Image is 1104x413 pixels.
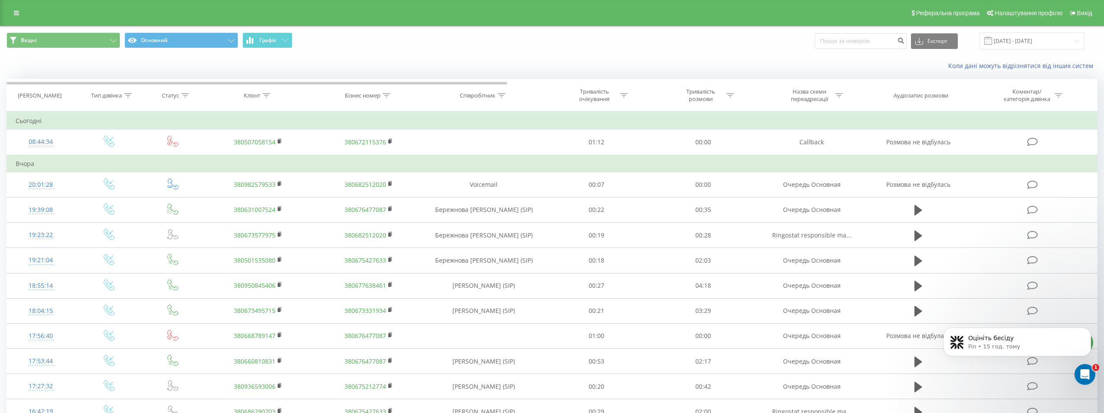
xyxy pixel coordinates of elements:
span: Вихід [1077,10,1092,16]
div: 08:44:34 [16,133,66,150]
div: Клієнт [244,92,260,99]
a: 380677638461 [344,281,386,289]
td: [PERSON_NAME] (SIP) [424,374,544,399]
iframe: Intercom live chat [1075,364,1095,385]
div: 18:55:14 [16,277,66,294]
div: Назва схеми переадресації [786,88,833,103]
td: Voicemail [424,172,544,197]
td: Сьогодні [7,112,1097,130]
a: 380936593006 [234,382,275,390]
td: 02:03 [650,248,756,273]
div: 17:53:44 [16,353,66,370]
span: Вхідні [21,37,36,44]
td: Очередь Основная [756,273,867,298]
td: Очередь Основная [756,248,867,273]
a: 380673577975 [234,231,275,239]
div: 17:27:32 [16,378,66,395]
a: 380631007524 [234,205,275,214]
div: Статус [162,92,179,99]
div: Аудіозапис розмови [894,92,948,99]
a: 380982579533 [234,180,275,189]
a: 380668789147 [234,332,275,340]
a: 380675427633 [344,256,386,264]
td: 00:18 [544,248,650,273]
input: Пошук за номером [815,33,907,49]
button: Основний [124,33,238,48]
span: Реферальна програма [916,10,980,16]
td: Бережнова [PERSON_NAME] (SIP) [424,197,544,222]
a: 380682512020 [344,231,386,239]
a: 380676477087 [344,357,386,365]
td: Очередь Основная [756,298,867,323]
td: Очередь Основная [756,323,867,348]
a: Коли дані можуть відрізнятися вiд інших систем [948,62,1097,70]
span: Розмова не відбулась [886,332,950,340]
a: 380501535080 [234,256,275,264]
button: Експорт [911,33,958,49]
button: Графік [242,33,292,48]
td: 01:00 [544,323,650,348]
td: Очередь Основная [756,374,867,399]
a: 380676477087 [344,332,386,340]
div: 19:23:22 [16,227,66,244]
span: Розмова не відбулась [886,138,950,146]
a: 380672115376 [344,138,386,146]
td: [PERSON_NAME] (SIP) [424,349,544,374]
td: 00:28 [650,223,756,248]
td: 03:29 [650,298,756,323]
td: 00:20 [544,374,650,399]
a: 380676477087 [344,205,386,214]
div: 19:39:08 [16,202,66,218]
td: Бережнова [PERSON_NAME] (SIP) [424,223,544,248]
td: Бережнова [PERSON_NAME] (SIP) [424,248,544,273]
td: Очередь Основная [756,172,867,197]
iframe: Intercom notifications повідомлення [930,309,1104,390]
td: 00:00 [650,323,756,348]
a: 380507058154 [234,138,275,146]
span: Налаштування профілю [995,10,1062,16]
span: 1 [1092,364,1099,371]
button: Вхідні [7,33,120,48]
span: Ringostat responsible ma... [772,231,852,239]
a: 380950845406 [234,281,275,289]
a: 380660810831 [234,357,275,365]
div: 18:04:15 [16,302,66,319]
td: 00:00 [650,172,756,197]
span: Графік [259,37,276,43]
td: 00:53 [544,349,650,374]
a: 380675212774 [344,382,386,390]
td: 00:00 [650,130,756,155]
a: 380673495715 [234,306,275,315]
a: 380673331934 [344,306,386,315]
td: 00:42 [650,374,756,399]
div: 20:01:28 [16,176,66,193]
td: [PERSON_NAME] (SIP) [424,273,544,298]
td: Очередь Основная [756,349,867,374]
td: 00:07 [544,172,650,197]
td: Вчора [7,155,1097,172]
td: Очередь Основная [756,197,867,222]
div: 19:21:04 [16,252,66,269]
div: Тривалість очікування [571,88,618,103]
td: 02:17 [650,349,756,374]
td: 00:22 [544,197,650,222]
td: [PERSON_NAME] (SIP) [424,298,544,323]
td: 00:19 [544,223,650,248]
div: Тривалість розмови [678,88,724,103]
td: Callback [756,130,867,155]
span: Розмова не відбулась [886,180,950,189]
div: Коментар/категорія дзвінка [1002,88,1052,103]
td: 00:21 [544,298,650,323]
td: 01:12 [544,130,650,155]
td: 04:18 [650,273,756,298]
div: Співробітник [460,92,495,99]
div: Тип дзвінка [91,92,122,99]
td: 00:35 [650,197,756,222]
td: 00:27 [544,273,650,298]
div: 17:56:40 [16,328,66,345]
div: Бізнес номер [345,92,380,99]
